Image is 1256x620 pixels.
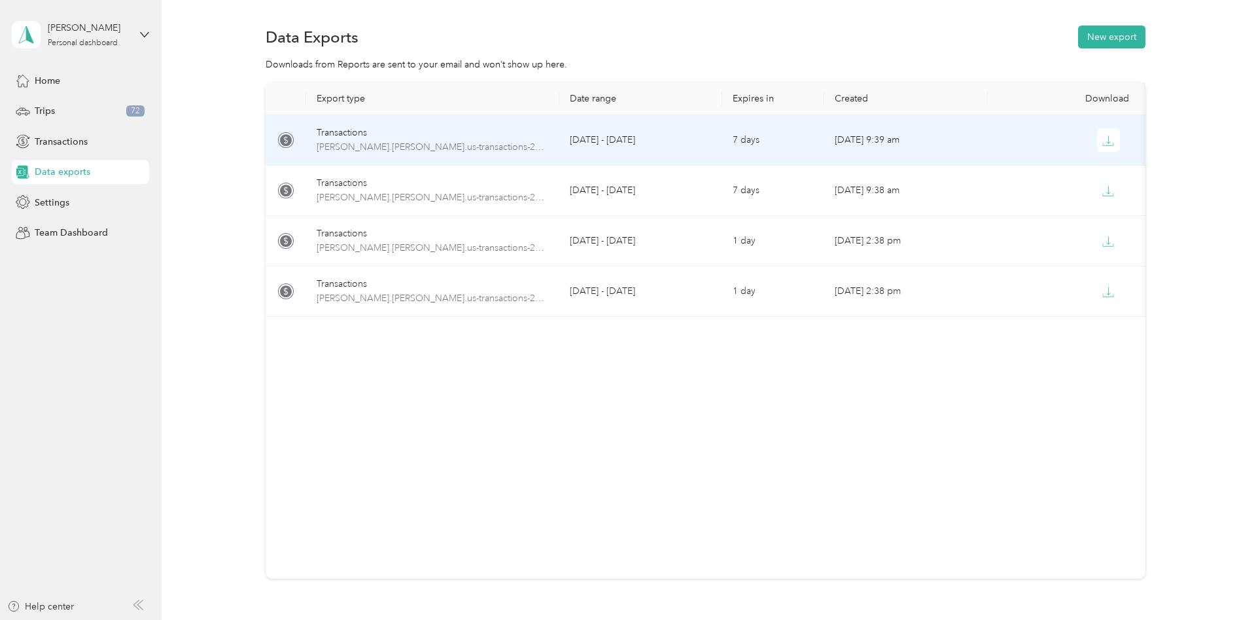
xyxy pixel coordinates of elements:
h1: Data Exports [266,30,358,44]
th: Created [824,82,988,115]
td: [DATE] - [DATE] [559,266,723,317]
td: [DATE] 9:39 am [824,115,988,166]
span: Trips [35,104,55,118]
td: 1 day [722,266,824,317]
span: samuel.roesler-admeo.us-transactions-2025-09-01-2025-09-30.pdf [317,140,549,155]
span: samuel.roesler-admeo.us-transactions-2025-09-01-2025-09-23.pdf [317,241,549,255]
div: Download [998,93,1141,104]
th: Expires in [722,82,824,115]
td: 1 day [722,216,824,266]
span: Transactions [35,135,88,149]
span: Data exports [35,165,90,179]
span: Home [35,74,60,88]
div: Transactions [317,176,549,191]
div: Transactions [317,227,549,241]
span: 72 [126,105,145,117]
td: 7 days [722,115,824,166]
td: [DATE] 2:38 pm [824,216,988,266]
button: Help center [7,600,74,613]
td: 7 days [722,166,824,216]
td: [DATE] - [DATE] [559,216,723,266]
span: samuel.roesler-admeo.us-transactions-2025-09-01-2025-09-30.xlsx [317,191,549,205]
span: Settings [35,196,69,210]
div: Transactions [317,126,549,140]
td: [DATE] - [DATE] [559,166,723,216]
td: [DATE] 9:38 am [824,166,988,216]
span: Team Dashboard [35,226,108,240]
th: Date range [559,82,723,115]
iframe: Everlance-gr Chat Button Frame [1183,547,1256,620]
span: samuel.roesler-admeo.us-transactions-2025-09-01-2025-09-23.xlsx [317,291,549,306]
div: Personal dashboard [48,39,118,47]
div: [PERSON_NAME] [48,21,130,35]
td: [DATE] 2:38 pm [824,266,988,317]
td: [DATE] - [DATE] [559,115,723,166]
div: Transactions [317,277,549,291]
th: Export type [306,82,559,115]
button: New export [1078,26,1145,48]
div: Downloads from Reports are sent to your email and won’t show up here. [266,58,1145,71]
